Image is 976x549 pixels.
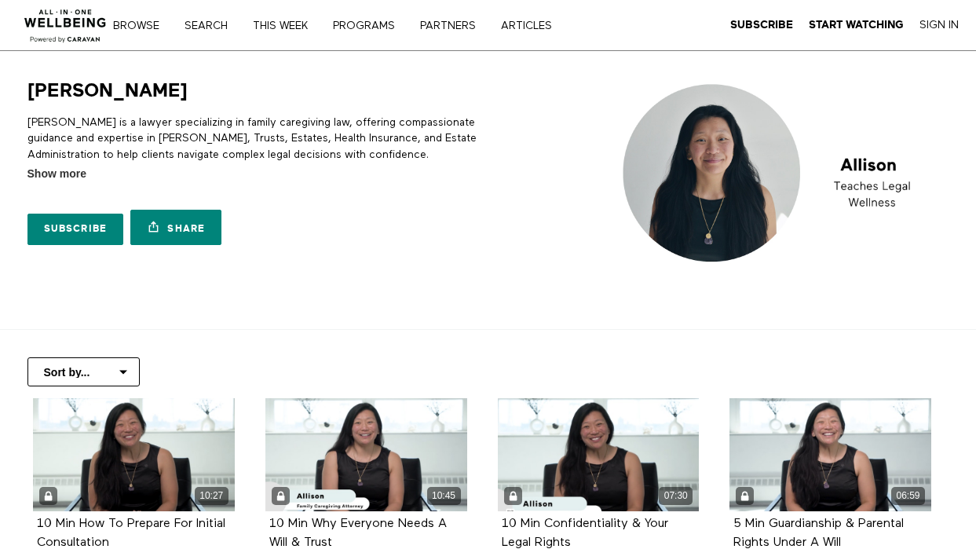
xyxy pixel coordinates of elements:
div: 10:45 [427,487,461,505]
strong: Start Watching [809,19,904,31]
div: 07:30 [659,487,693,505]
strong: 10 Min How To Prepare For Initial Consultation [37,518,225,548]
a: Start Watching [809,18,904,32]
span: Show more [27,166,86,182]
strong: 10 Min Why Everyone Needs A Will & Trust [269,518,447,548]
div: 10:27 [195,487,228,505]
a: 5 Min Guardianship & Parental Rights Under A Will 06:59 [729,398,931,511]
strong: 10 Min Confidentiality & Your Legal Rights [502,518,668,548]
strong: Subscribe [730,19,793,31]
a: 10 Min Why Everyone Needs A Will & Trust [269,518,447,547]
a: 5 Min Guardianship & Parental Rights Under A Will [733,518,904,547]
a: Sign In [919,18,959,32]
strong: 5 Min Guardianship & Parental Rights Under A Will [733,518,904,548]
a: 10 Min Why Everyone Needs A Will & Trust 10:45 [265,398,467,511]
a: THIS WEEK [247,20,324,31]
nav: Primary [124,17,584,33]
a: 10 Min How To Prepare For Initial Consultation 10:27 [33,398,235,511]
a: Subscribe [730,18,793,32]
a: Browse [108,20,176,31]
div: 06:59 [891,487,925,505]
a: Subscribe [27,214,124,245]
h1: [PERSON_NAME] [27,79,188,103]
a: Share [130,210,221,245]
a: 10 Min Confidentiality & Your Legal Rights 07:30 [498,398,700,511]
img: Allison [613,79,949,268]
a: ARTICLES [495,20,568,31]
a: 10 Min How To Prepare For Initial Consultation [37,518,225,547]
a: PROGRAMS [327,20,411,31]
a: 10 Min Confidentiality & Your Legal Rights [502,518,668,547]
a: PARTNERS [415,20,492,31]
p: [PERSON_NAME] is a lawyer specializing in family caregiving law, offering compassionate guidance ... [27,115,483,163]
a: Search [179,20,244,31]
